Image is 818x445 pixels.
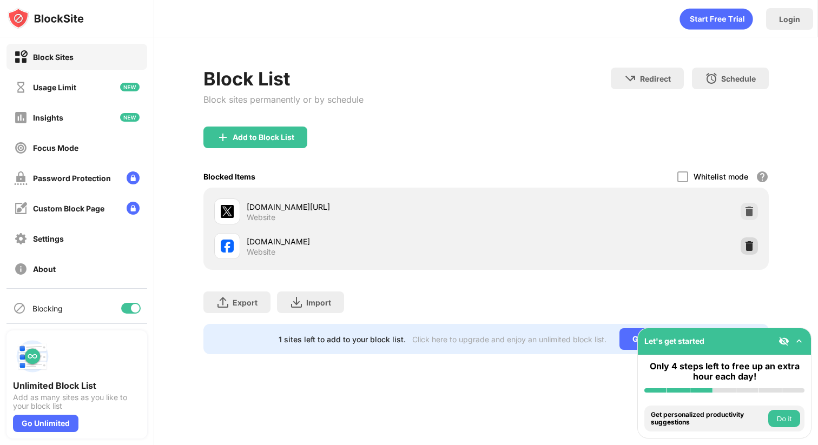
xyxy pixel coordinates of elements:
[120,113,140,122] img: new-icon.svg
[13,415,78,432] div: Go Unlimited
[794,336,804,347] img: omni-setup-toggle.svg
[127,171,140,184] img: lock-menu.svg
[306,298,331,307] div: Import
[247,212,275,222] div: Website
[233,298,258,307] div: Export
[221,240,234,253] img: favicons
[779,336,789,347] img: eye-not-visible.svg
[644,361,804,382] div: Only 4 steps left to free up an extra hour each day!
[203,94,364,105] div: Block sites permanently or by schedule
[640,74,671,83] div: Redirect
[14,50,28,64] img: block-on.svg
[33,83,76,92] div: Usage Limit
[14,262,28,276] img: about-off.svg
[14,81,28,94] img: time-usage-off.svg
[14,232,28,245] img: settings-off.svg
[33,113,63,122] div: Insights
[14,141,28,155] img: focus-off.svg
[33,174,111,183] div: Password Protection
[13,302,26,315] img: blocking-icon.svg
[13,393,141,410] div: Add as many sites as you like to your block list
[221,205,234,218] img: favicons
[33,52,74,62] div: Block Sites
[644,336,704,346] div: Let's get started
[14,202,28,215] img: customize-block-page-off.svg
[33,204,104,213] div: Custom Block Page
[13,337,52,376] img: push-block-list.svg
[33,264,56,274] div: About
[412,335,606,344] div: Click here to upgrade and enjoy an unlimited block list.
[33,143,78,152] div: Focus Mode
[247,201,486,212] div: [DOMAIN_NAME][URL]
[203,172,255,181] div: Blocked Items
[13,380,141,391] div: Unlimited Block List
[127,202,140,215] img: lock-menu.svg
[203,68,364,90] div: Block List
[721,74,756,83] div: Schedule
[14,171,28,185] img: password-protection-off.svg
[247,236,486,247] div: [DOMAIN_NAME]
[619,328,694,350] div: Go Unlimited
[768,410,800,427] button: Do it
[14,111,28,124] img: insights-off.svg
[779,15,800,24] div: Login
[247,247,275,257] div: Website
[120,83,140,91] img: new-icon.svg
[8,8,84,29] img: logo-blocksite.svg
[33,234,64,243] div: Settings
[279,335,406,344] div: 1 sites left to add to your block list.
[651,411,766,427] div: Get personalized productivity suggestions
[32,304,63,313] div: Blocking
[680,8,753,30] div: animation
[694,172,748,181] div: Whitelist mode
[233,133,294,142] div: Add to Block List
